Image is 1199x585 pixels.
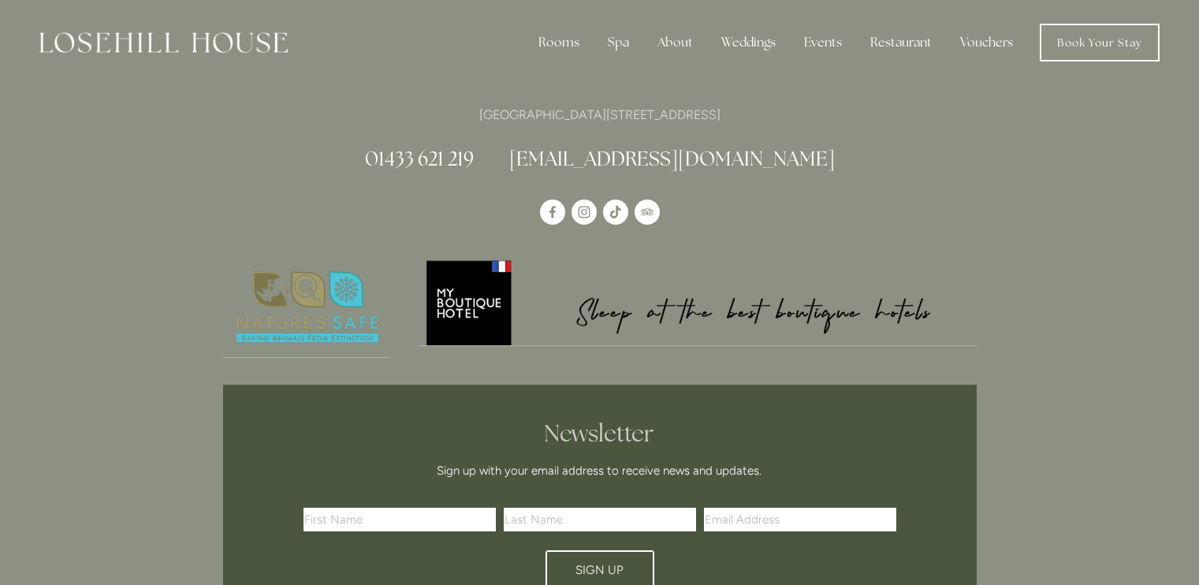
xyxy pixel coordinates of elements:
[223,258,392,358] a: Nature's Safe - Logo
[635,199,660,225] a: TripAdvisor
[309,461,891,480] p: Sign up with your email address to receive news and updates.
[309,419,891,448] h2: Newsletter
[575,563,624,577] span: Sign Up
[948,27,1026,58] a: Vouchers
[540,199,565,225] a: Losehill House Hotel & Spa
[791,27,855,58] div: Events
[572,199,597,225] a: Instagram
[704,508,896,531] input: Email Address
[418,258,977,345] img: My Boutique Hotel - Logo
[1040,24,1160,61] a: Book Your Stay
[709,27,788,58] div: Weddings
[39,32,288,53] img: Losehill House
[603,199,628,225] a: TikTok
[418,258,977,346] a: My Boutique Hotel - Logo
[303,508,496,531] input: First Name
[526,27,592,58] div: Rooms
[223,104,977,125] p: [GEOGRAPHIC_DATA][STREET_ADDRESS]
[858,27,944,58] div: Restaurant
[223,258,392,357] img: Nature's Safe - Logo
[504,508,696,531] input: Last Name
[595,27,642,58] div: Spa
[365,146,474,171] a: 01433 621 219
[645,27,706,58] div: About
[509,146,835,171] a: [EMAIL_ADDRESS][DOMAIN_NAME]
